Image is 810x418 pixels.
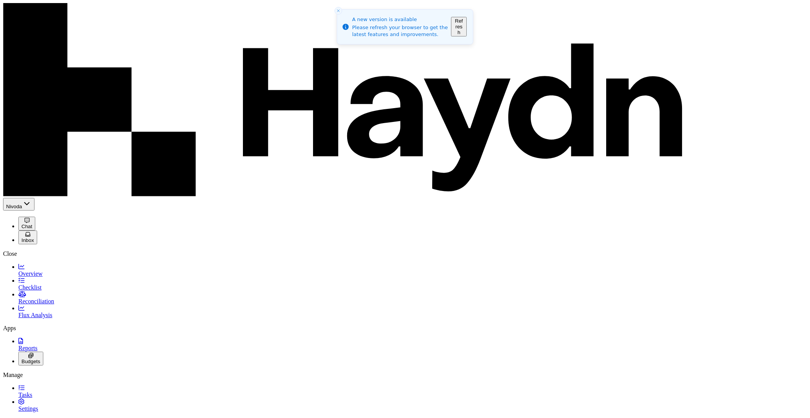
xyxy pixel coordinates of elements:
[18,385,807,398] a: Tasks
[3,372,807,379] div: Manage
[18,298,54,304] span: Reconciliation
[352,24,449,38] div: Please refresh your browser to get the latest features and improvements.
[21,237,34,243] span: Inbox
[18,277,807,291] a: Checklist
[334,7,342,15] button: Close toast
[3,3,682,196] img: Haydn Logo
[18,392,32,398] span: Tasks
[18,305,807,318] a: Flux Analysis
[21,224,32,229] span: Chat
[18,284,41,291] span: Checklist
[3,198,34,211] button: Nivoda
[451,17,467,36] button: Refresh
[18,338,807,351] a: Reports
[18,398,807,412] a: Settings
[18,263,807,277] a: Overview
[18,312,52,318] span: Flux Analysis
[18,405,38,412] span: Settings
[21,359,40,364] span: Budgets
[18,217,35,230] button: Chat
[352,16,449,23] div: A new version is available
[3,325,807,332] div: Apps
[18,291,807,304] a: Reconciliation
[18,230,37,244] button: Inbox
[6,204,22,209] span: Nivoda
[3,250,807,257] div: Close
[18,345,38,351] span: Reports
[18,352,43,365] button: Budgets
[18,270,43,277] span: Overview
